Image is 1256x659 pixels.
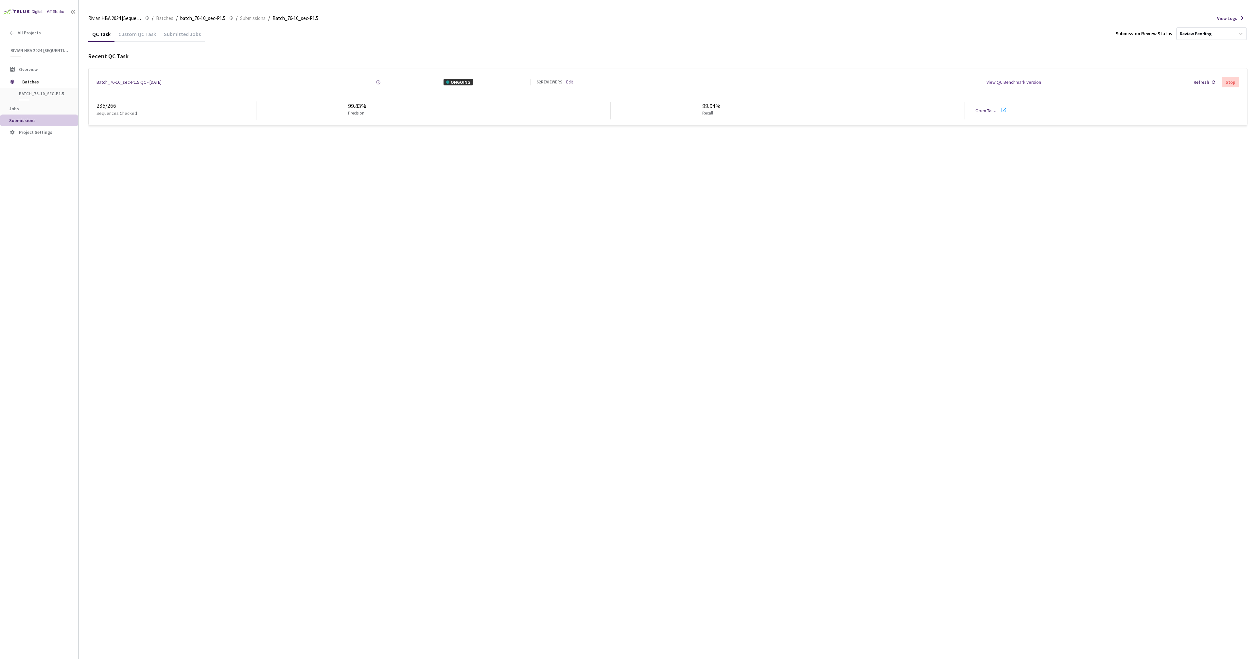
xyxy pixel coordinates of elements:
[114,31,160,42] div: Custom QC Task
[272,14,318,22] span: Batch_76-10_sec-P1.5
[19,91,67,97] span: batch_76-10_sec-P1.5
[96,79,162,85] a: Batch_76-10_sec-P1.5 QC - [DATE]
[19,129,52,135] span: Project Settings
[160,31,205,42] div: Submitted Jobs
[239,14,267,22] a: Submissions
[88,52,1247,61] div: Recent QC Task
[10,48,69,53] span: Rivian HBA 2024 [Sequential]
[96,101,256,110] div: 235 / 266
[18,30,41,36] span: All Projects
[180,14,225,22] span: batch_76-10_sec-P1.5
[19,66,38,72] span: Overview
[156,14,173,22] span: Batches
[975,108,996,114] a: Open Task
[152,14,153,22] li: /
[1226,80,1235,85] div: Stop
[566,79,573,85] a: Edit
[702,110,718,116] p: Recall
[155,14,175,22] a: Batches
[96,110,137,116] p: Sequences Checked
[9,106,19,112] span: Jobs
[1180,31,1212,37] div: Review Pending
[986,79,1041,85] div: View QC Benchmark Version
[348,102,367,110] div: 99.83%
[88,14,141,22] span: Rivian HBA 2024 [Sequential]
[536,79,562,85] div: 62 REVIEWERS
[348,110,364,116] p: Precision
[22,75,67,88] span: Batches
[236,14,237,22] li: /
[268,14,270,22] li: /
[240,14,266,22] span: Submissions
[1116,30,1172,37] div: Submission Review Status
[9,117,36,123] span: Submissions
[88,31,114,42] div: QC Task
[1194,79,1209,85] div: Refresh
[47,9,64,15] div: GT Studio
[444,79,473,85] div: ONGOING
[1217,15,1237,22] span: View Logs
[702,102,721,110] div: 99.94%
[176,14,178,22] li: /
